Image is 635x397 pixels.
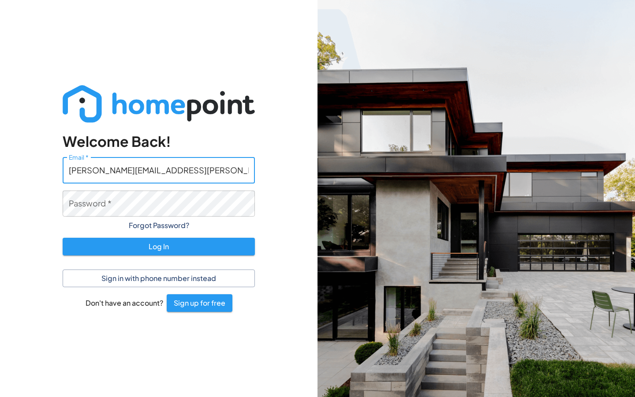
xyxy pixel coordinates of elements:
[63,133,255,150] h4: Welcome Back!
[63,270,255,287] button: Sign in with phone number instead
[69,153,88,162] label: Email
[63,238,255,255] button: Log In
[63,85,255,123] img: Logo
[63,217,255,234] button: Forgot Password?
[63,157,255,183] input: hi@example.com
[167,294,232,312] button: Sign up for free
[86,297,163,308] h6: Don't have an account?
